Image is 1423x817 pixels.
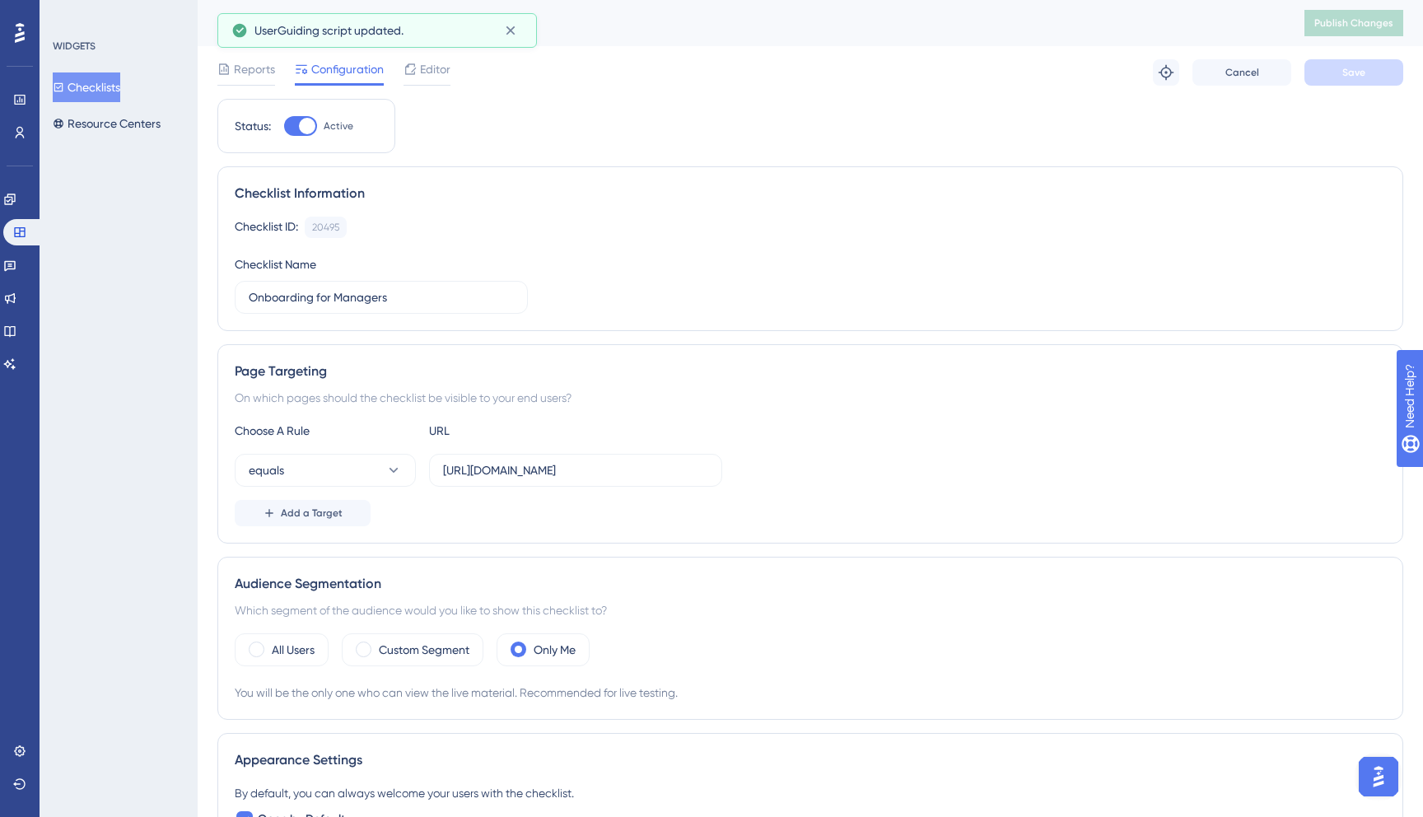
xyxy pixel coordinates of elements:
[443,461,708,479] input: yourwebsite.com/path
[235,574,1386,594] div: Audience Segmentation
[379,640,469,660] label: Custom Segment
[1314,16,1393,30] span: Publish Changes
[235,254,316,274] div: Checklist Name
[1304,10,1403,36] button: Publish Changes
[1192,59,1291,86] button: Cancel
[235,683,1386,703] div: You will be the only one who can view the live material. Recommended for live testing.
[272,640,315,660] label: All Users
[311,59,384,79] span: Configuration
[217,12,1263,35] div: Onboarding for Managers
[235,217,298,238] div: Checklist ID:
[235,750,1386,770] div: Appearance Settings
[1354,752,1403,801] iframe: UserGuiding AI Assistant Launcher
[429,421,610,441] div: URL
[53,109,161,138] button: Resource Centers
[281,507,343,520] span: Add a Target
[324,119,353,133] span: Active
[235,116,271,136] div: Status:
[420,59,450,79] span: Editor
[235,600,1386,620] div: Which segment of the audience would you like to show this checklist to?
[235,454,416,487] button: equals
[234,59,275,79] span: Reports
[249,460,284,480] span: equals
[1304,59,1403,86] button: Save
[1342,66,1365,79] span: Save
[235,362,1386,381] div: Page Targeting
[254,21,404,40] span: UserGuiding script updated.
[235,421,416,441] div: Choose A Rule
[235,184,1386,203] div: Checklist Information
[312,221,339,234] div: 20495
[235,388,1386,408] div: On which pages should the checklist be visible to your end users?
[53,40,96,53] div: WIDGETS
[235,500,371,526] button: Add a Target
[235,783,1386,803] div: By default, you can always welcome your users with the checklist.
[534,640,576,660] label: Only Me
[39,4,103,24] span: Need Help?
[249,288,514,306] input: Type your Checklist name
[53,72,120,102] button: Checklists
[1225,66,1259,79] span: Cancel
